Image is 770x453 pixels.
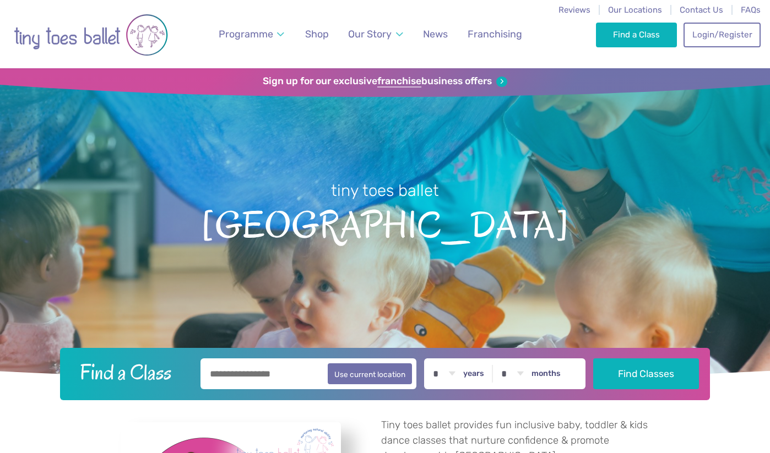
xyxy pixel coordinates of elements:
[377,75,421,88] strong: franchise
[263,75,507,88] a: Sign up for our exclusivefranchisebusiness offers
[608,5,662,15] a: Our Locations
[532,369,561,379] label: months
[596,23,677,47] a: Find a Class
[468,28,522,40] span: Franchising
[328,363,412,384] button: Use current location
[214,22,290,47] a: Programme
[463,369,484,379] label: years
[680,5,723,15] a: Contact Us
[558,5,590,15] a: Reviews
[741,5,761,15] a: FAQs
[418,22,453,47] a: News
[305,28,329,40] span: Shop
[343,22,408,47] a: Our Story
[300,22,334,47] a: Shop
[423,28,448,40] span: News
[463,22,527,47] a: Franchising
[219,28,273,40] span: Programme
[684,23,761,47] a: Login/Register
[19,201,751,246] span: [GEOGRAPHIC_DATA]
[593,358,699,389] button: Find Classes
[14,7,168,63] img: tiny toes ballet
[331,181,439,200] small: tiny toes ballet
[71,358,193,386] h2: Find a Class
[348,28,392,40] span: Our Story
